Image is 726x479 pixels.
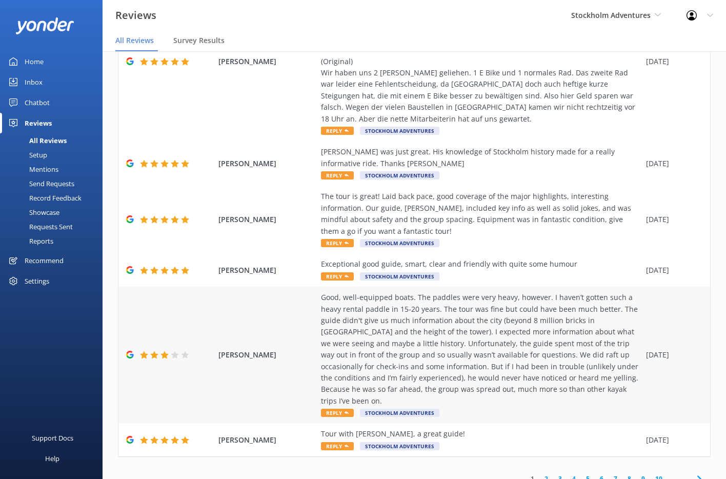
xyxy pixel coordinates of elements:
a: Record Feedback [6,191,103,205]
div: Inbox [25,72,43,92]
a: Reports [6,234,103,248]
span: Stockholm Adventures [571,10,651,20]
div: [PERSON_NAME] was just great. His knowledge of Stockholm history made for a really informative ri... [321,146,641,169]
span: Stockholm Adventures [360,409,439,417]
span: Stockholm Adventures [360,127,439,135]
span: [PERSON_NAME] [218,434,316,446]
span: [PERSON_NAME] [218,349,316,361]
div: Exceptional good guide, smart, clear and friendly with quite some humour [321,258,641,270]
div: [DATE] [646,214,697,225]
div: [DATE] [646,56,697,67]
img: yonder-white-logo.png [15,17,74,34]
div: Send Requests [6,176,74,191]
div: All Reviews [6,133,67,148]
span: Stockholm Adventures [360,442,439,450]
h3: Reviews [115,7,156,24]
div: Recommend [25,250,64,271]
div: Showcase [6,205,59,219]
span: Reply [321,171,354,179]
div: Mentions [6,162,58,176]
div: [DATE] [646,349,697,361]
div: [DATE] [646,265,697,276]
span: Stockholm Adventures [360,272,439,281]
a: Requests Sent [6,219,103,234]
div: Settings [25,271,49,291]
a: Showcase [6,205,103,219]
a: Mentions [6,162,103,176]
div: Record Feedback [6,191,82,205]
span: Stockholm Adventures [360,171,439,179]
span: Stockholm Adventures [360,239,439,247]
div: [DATE] [646,434,697,446]
span: [PERSON_NAME] [218,158,316,169]
span: [PERSON_NAME] [218,56,316,67]
div: [DATE] [646,158,697,169]
span: Survey Results [173,35,225,46]
div: Setup [6,148,47,162]
a: Setup [6,148,103,162]
div: Reports [6,234,53,248]
span: Reply [321,272,354,281]
div: Home [25,51,44,72]
span: [PERSON_NAME] [218,214,316,225]
div: Help [45,448,59,469]
span: Reply [321,409,354,417]
div: Tour with [PERSON_NAME], a great guide! [321,428,641,440]
div: Chatbot [25,92,50,113]
span: All Reviews [115,35,154,46]
div: Requests Sent [6,219,73,234]
span: Reply [321,239,354,247]
span: [PERSON_NAME] [218,265,316,276]
a: Send Requests [6,176,103,191]
div: The tour is great! Laid back pace, good coverage of the major highlights, interesting information... [321,191,641,237]
a: All Reviews [6,133,103,148]
span: Reply [321,127,354,135]
div: Support Docs [32,428,73,448]
span: Reply [321,442,354,450]
div: Reviews [25,113,52,133]
div: Good, well-equipped boats. The paddles were very heavy, however. I haven’t gotten such a heavy re... [321,292,641,407]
